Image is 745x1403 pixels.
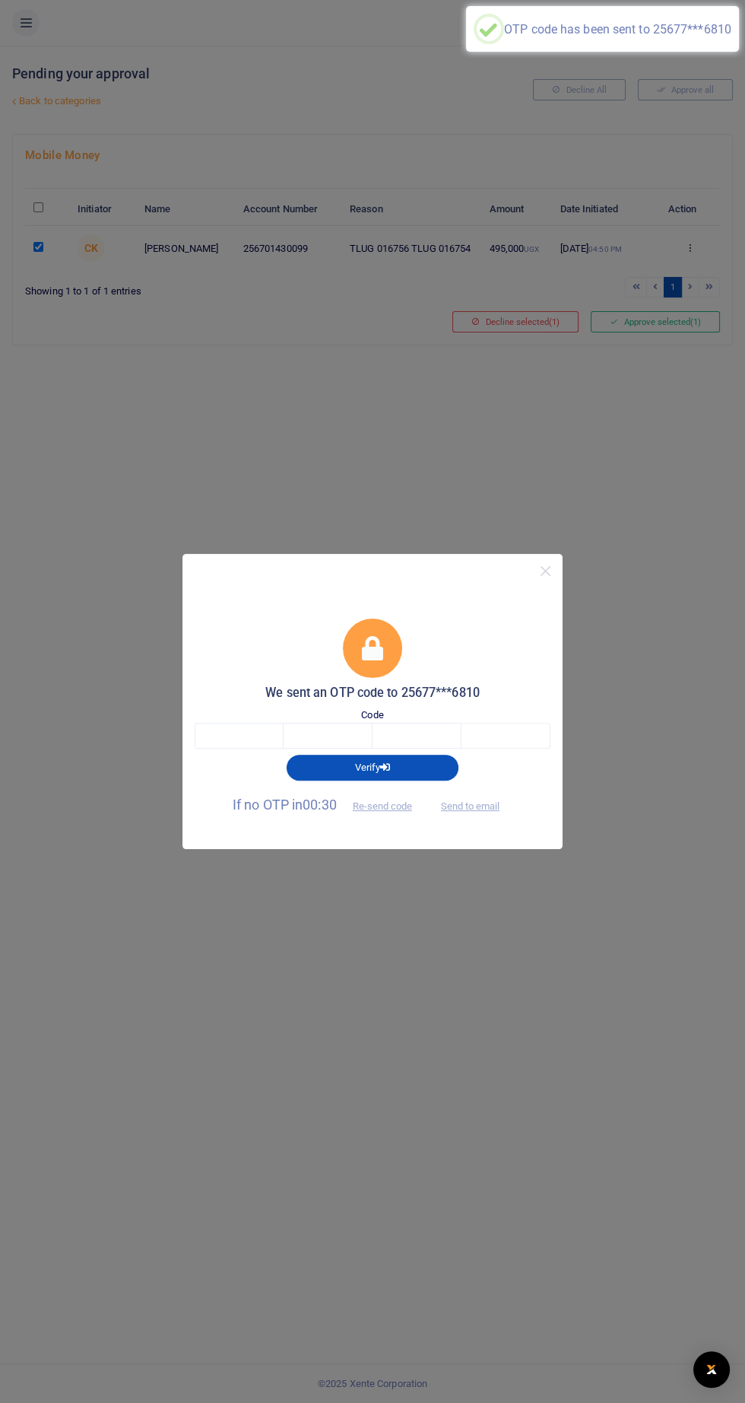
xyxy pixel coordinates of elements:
[693,1351,730,1388] div: Open Intercom Messenger
[195,686,550,701] h5: We sent an OTP code to 25677***6810
[287,755,458,781] button: Verify
[303,797,337,813] span: 00:30
[504,22,731,37] div: OTP code has been sent to 25677***6810
[233,797,425,813] span: If no OTP in
[534,560,556,582] button: Close
[361,708,383,723] label: Code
